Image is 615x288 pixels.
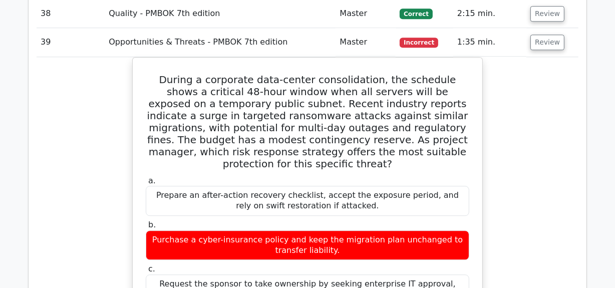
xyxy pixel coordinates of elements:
div: Prepare an after-action recovery checklist, accept the exposure period, and rely on swift restora... [146,186,469,216]
div: Purchase a cyber-insurance policy and keep the migration plan unchanged to transfer liability. [146,230,469,260]
span: Correct [400,9,432,19]
td: 1:35 min. [453,28,526,57]
td: 39 [37,28,105,57]
span: a. [148,176,156,185]
span: Incorrect [400,38,438,48]
td: Opportunities & Threats - PMBOK 7th edition [105,28,336,57]
span: c. [148,264,155,273]
button: Review [530,35,564,50]
td: Master [336,28,396,57]
h5: During a corporate data-center consolidation, the schedule shows a critical 48-hour window when a... [145,74,470,170]
button: Review [530,6,564,22]
span: b. [148,220,156,229]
